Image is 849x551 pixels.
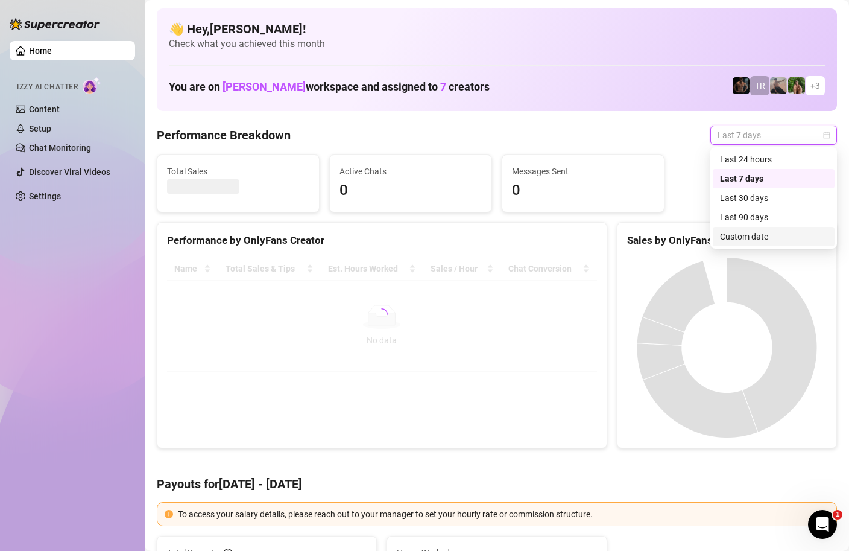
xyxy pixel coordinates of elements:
a: Settings [29,191,61,201]
img: Trent [733,77,750,94]
h1: You are on workspace and assigned to creators [169,80,490,94]
div: Last 7 days [713,169,835,188]
span: Check what you achieved this month [169,37,825,51]
span: calendar [823,132,830,139]
div: Last 7 days [720,172,827,185]
div: Last 24 hours [720,153,827,166]
a: Setup [29,124,51,133]
div: Custom date [720,230,827,243]
span: 7 [440,80,446,93]
div: Sales by OnlyFans Creator [627,232,827,249]
div: Last 90 days [720,211,827,224]
span: Total Sales [167,165,309,178]
span: + 3 [810,79,820,92]
img: LC [770,77,787,94]
span: 1 [833,510,842,520]
span: TR [755,79,765,92]
div: Custom date [713,227,835,246]
a: Home [29,46,52,56]
a: Discover Viral Videos [29,167,110,177]
img: AI Chatter [83,77,101,94]
a: Chat Monitoring [29,143,91,153]
h4: Performance Breakdown [157,127,291,144]
div: Last 30 days [720,191,827,205]
span: Izzy AI Chatter [17,81,78,93]
h4: Payouts for [DATE] - [DATE] [157,476,837,492]
span: Active Chats [339,165,482,178]
img: logo-BBDzfeDw.svg [10,18,100,30]
span: loading [374,307,390,322]
div: Last 24 hours [713,150,835,169]
div: Last 90 days [713,208,835,227]
h4: 👋 Hey, [PERSON_NAME] ! [169,21,825,37]
div: Last 30 days [713,188,835,208]
a: Content [29,104,60,114]
iframe: Intercom live chat [808,510,837,539]
div: To access your salary details, please reach out to your manager to set your hourly rate or commis... [178,508,829,521]
span: [PERSON_NAME] [223,80,306,93]
span: Last 7 days [718,126,830,144]
img: Nathaniel [788,77,805,94]
span: 0 [339,179,482,202]
div: Performance by OnlyFans Creator [167,232,597,249]
span: exclamation-circle [165,510,173,518]
span: 0 [512,179,654,202]
span: Messages Sent [512,165,654,178]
